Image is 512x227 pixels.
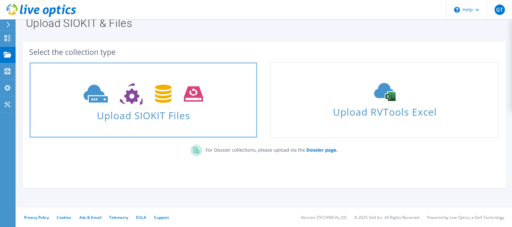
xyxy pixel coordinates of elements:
[306,147,337,153] b: Dossier page.
[26,18,499,29] h1: Upload SIOKIT & Files
[270,62,499,138] a: Upload RVTools Excel
[495,5,505,15] span: GT
[454,7,460,13] svg: \n
[79,215,101,220] a: Ads & Email
[202,145,337,154] p: For Dossier collections, please upload via the
[29,48,499,56] div: Select the collection type
[136,215,146,220] a: EULA
[29,62,257,138] a: Upload SIOKIT Files
[301,215,347,220] li: Version: [TECHNICAL_ID]
[354,215,419,220] li: © 2025 Dell Inc. All Rights Reserved
[154,215,169,220] a: Support
[271,103,498,117] span: Upload RVTools Excel
[427,215,504,220] li: Powered by Live Optics, a Dell Technology
[57,215,72,220] a: Cookies
[305,147,337,153] a: Dossier page.
[30,107,257,120] span: Upload SIOKIT Files
[24,215,49,220] a: Privacy Policy
[109,215,128,220] a: Telemetry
